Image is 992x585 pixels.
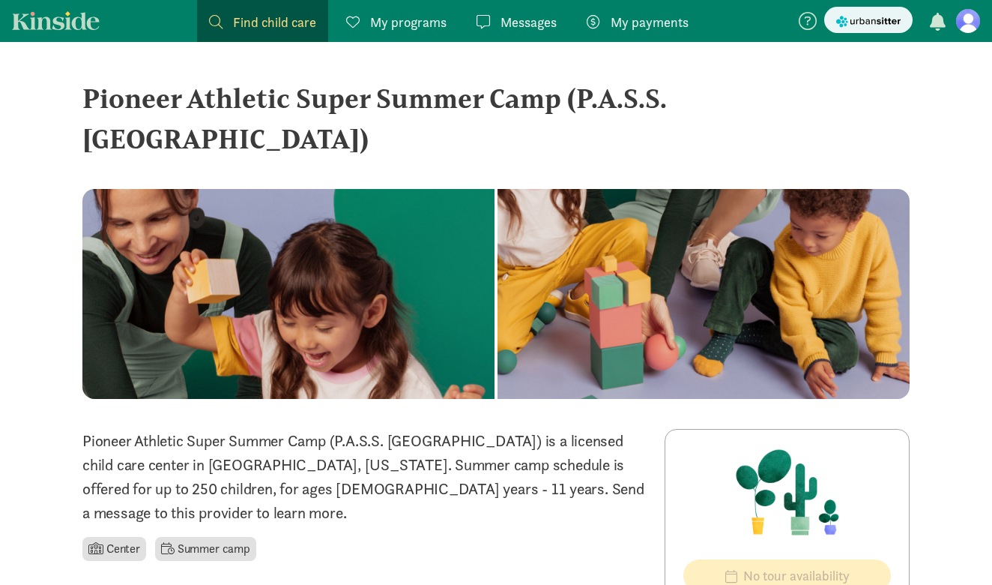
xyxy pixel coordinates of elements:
[836,13,901,29] img: urbansitter_logo_small.svg
[233,12,316,32] span: Find child care
[82,78,910,159] div: Pioneer Athletic Super Summer Camp (P.A.S.S. [GEOGRAPHIC_DATA])
[370,12,447,32] span: My programs
[82,429,647,525] p: Pioneer Athletic Super Summer Camp (P.A.S.S. [GEOGRAPHIC_DATA]) is a licensed child care center i...
[82,537,146,561] li: Center
[500,12,557,32] span: Messages
[155,537,256,561] li: Summer camp
[12,11,100,30] a: Kinside
[611,12,689,32] span: My payments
